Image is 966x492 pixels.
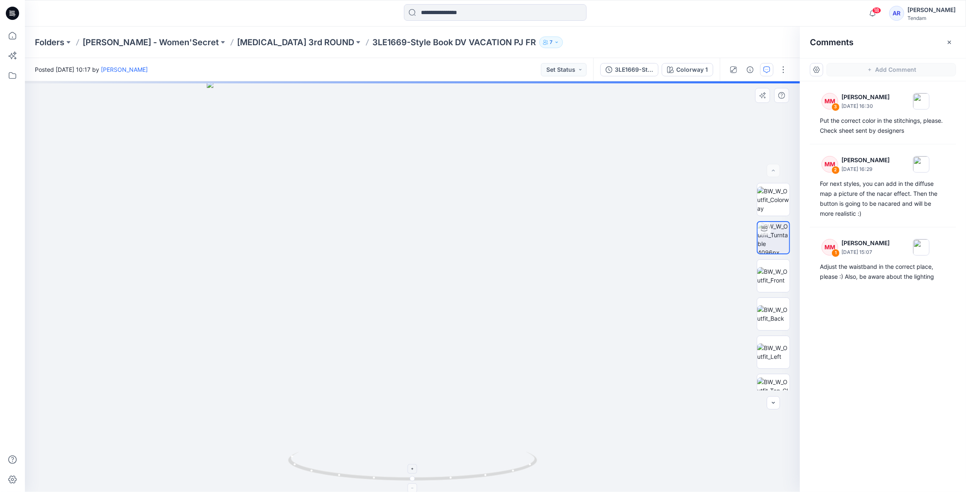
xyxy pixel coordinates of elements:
div: 2 [831,166,840,174]
p: [PERSON_NAME] [841,92,890,102]
a: [MEDICAL_DATA] 3rd ROUND [237,37,354,48]
p: 3LE1669-Style Book DV VACATION PJ FR [372,37,536,48]
a: Folders [35,37,64,48]
button: Add Comment [827,63,956,76]
span: 18 [872,7,881,14]
div: 3 [831,103,840,111]
div: 3LE1669-Style Book DV VACATION PJ FR [615,65,653,74]
div: Put the correct color in the stitchings, please. Check sheet sent by designers [820,116,946,136]
p: [DATE] 16:30 [841,102,890,110]
span: Posted [DATE] 10:17 by [35,65,148,74]
img: BW_W_Outfit_Turntable 4096px [758,222,789,253]
div: MM [822,93,838,110]
div: MM [822,156,838,173]
a: [PERSON_NAME] [101,66,148,73]
img: BW_W_Outfit_Colorway [757,187,790,213]
div: 1 [831,249,840,257]
a: [PERSON_NAME] - Women'Secret [83,37,219,48]
div: For next styles, you can add in the diffuse map a picture of the nacar effect. Then the button is... [820,179,946,219]
p: [DATE] 15:07 [841,248,890,256]
p: [PERSON_NAME] [841,155,890,165]
div: [PERSON_NAME] [907,5,956,15]
div: Tendam [907,15,956,21]
button: Colorway 1 [662,63,713,76]
p: [DATE] 16:29 [841,165,890,173]
div: Adjust the waistband in the correct place, please :) Also, be aware about the lighting [820,262,946,282]
div: Colorway 1 [676,65,708,74]
button: 3LE1669-Style Book DV VACATION PJ FR [600,63,658,76]
p: [PERSON_NAME] [841,238,890,248]
img: BW_W_Outfit_Top_CloseUp [757,378,790,404]
img: BW_W_Outfit_Front [757,267,790,285]
img: BW_W_Outfit_Back [757,305,790,323]
button: Details [743,63,757,76]
p: 7 [550,38,553,47]
div: MM [822,239,838,256]
h2: Comments [810,37,854,47]
img: BW_W_Outfit_Left [757,343,790,361]
button: 7 [539,37,563,48]
div: AR [889,6,904,21]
